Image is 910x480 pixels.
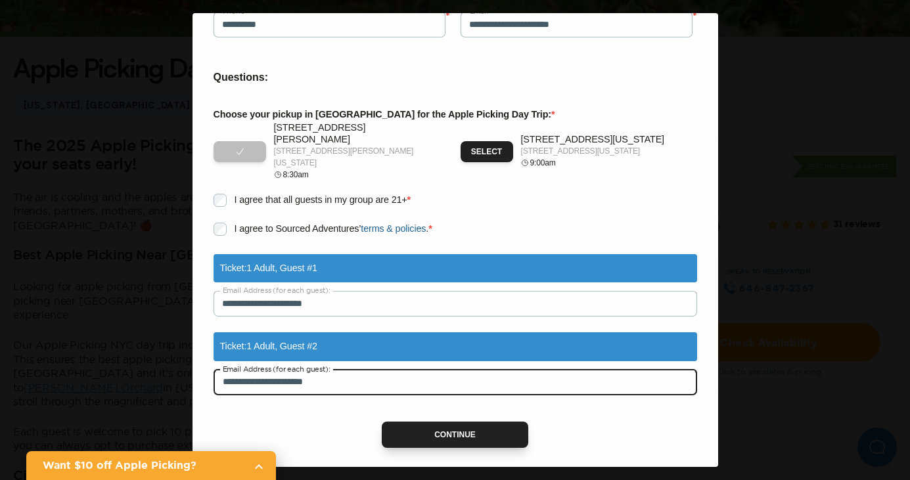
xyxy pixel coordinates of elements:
[530,157,556,169] p: 9:00am
[235,223,429,234] span: I agree to Sourced Adventures’ .
[521,134,664,145] p: [STREET_ADDRESS][US_STATE]
[220,261,317,276] p: Ticket: 1 Adult , Guest # 1
[382,422,528,448] button: Continue
[214,107,697,122] p: Choose your pickup in [GEOGRAPHIC_DATA] for the Apple Picking Day Trip:
[26,451,276,480] a: Want $10 off Apple Picking?
[521,145,664,157] p: [STREET_ADDRESS][US_STATE]
[361,223,426,234] a: terms & policies
[214,69,697,86] h6: Questions:
[283,169,309,181] p: 8:30am
[274,122,442,145] p: [STREET_ADDRESS][PERSON_NAME]
[43,458,243,473] h2: Want $10 off Apple Picking?
[220,339,317,354] p: Ticket: 1 Adult , Guest # 2
[274,145,442,169] p: [STREET_ADDRESS][PERSON_NAME][US_STATE]
[461,141,513,162] button: Select
[235,194,407,205] span: I agree that all guests in my group are 21+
